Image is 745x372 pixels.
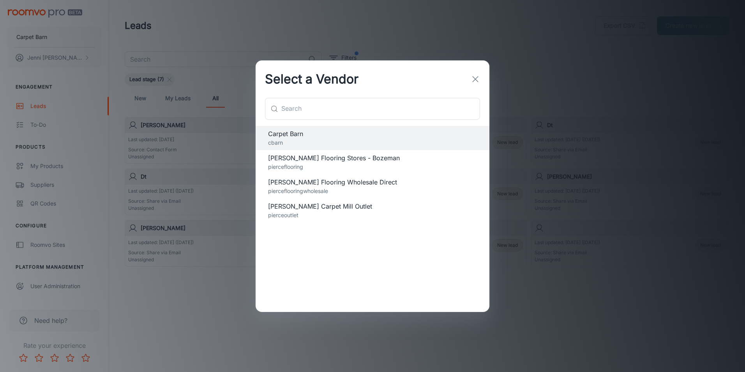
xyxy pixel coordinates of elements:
span: [PERSON_NAME] Carpet Mill Outlet [268,202,477,211]
p: pierceflooring [268,163,477,171]
span: [PERSON_NAME] Flooring Stores - Bozeman [268,153,477,163]
p: pierceoutlet [268,211,477,220]
input: Search [281,98,480,120]
div: [PERSON_NAME] Carpet Mill Outletpierceoutlet [256,198,489,223]
p: cbarn [268,138,477,147]
div: [PERSON_NAME] Flooring Wholesale Directpierceflooringwholesale [256,174,489,198]
div: [PERSON_NAME] Flooring Stores - Bozemanpierceflooring [256,150,489,174]
div: Carpet Barncbarn [256,126,489,150]
p: pierceflooringwholesale [268,187,477,195]
span: Carpet Barn [268,129,477,138]
h2: Select a Vendor [256,60,368,98]
span: [PERSON_NAME] Flooring Wholesale Direct [268,177,477,187]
